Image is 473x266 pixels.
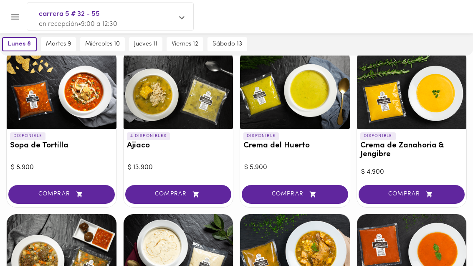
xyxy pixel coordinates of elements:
span: sábado 13 [212,41,242,48]
span: COMPRAR [19,191,104,198]
h3: Ajiaco [127,142,230,150]
div: Ajiaco [124,50,233,129]
button: viernes 12 [167,37,203,51]
span: jueves 11 [134,41,157,48]
div: $ 5.900 [244,163,346,172]
div: Crema de Zanahoria & Jengibre [357,50,467,129]
span: viernes 12 [172,41,198,48]
p: 4 DISPONIBLES [127,132,170,140]
span: en recepción • 9:00 a 12:30 [39,21,117,28]
button: martes 9 [41,37,76,51]
p: DISPONIBLE [243,132,279,140]
div: Crema del Huerto [240,50,350,129]
button: COMPRAR [125,185,232,204]
h3: Crema del Huerto [243,142,347,150]
h3: Crema de Zanahoria & Jengibre [360,142,463,159]
p: DISPONIBLE [360,132,396,140]
button: COMPRAR [242,185,348,204]
span: carrera 5 # 32 - 55 [39,9,173,20]
div: $ 4.900 [361,167,463,177]
span: lunes 8 [8,41,31,48]
span: COMPRAR [136,191,221,198]
iframe: Messagebird Livechat Widget [425,218,465,258]
h3: Sopa de Tortilla [10,142,113,150]
p: DISPONIBLE [10,132,46,140]
div: $ 13.900 [128,163,229,172]
span: COMPRAR [252,191,338,198]
span: miércoles 10 [85,41,120,48]
button: lunes 8 [2,37,37,51]
button: miércoles 10 [80,37,125,51]
div: Sopa de Tortilla [7,50,116,129]
button: sábado 13 [207,37,247,51]
span: COMPRAR [369,191,455,198]
button: Menu [5,7,25,27]
button: jueves 11 [129,37,162,51]
button: COMPRAR [359,185,465,204]
span: martes 9 [46,41,71,48]
button: COMPRAR [8,185,115,204]
div: $ 8.900 [11,163,112,172]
